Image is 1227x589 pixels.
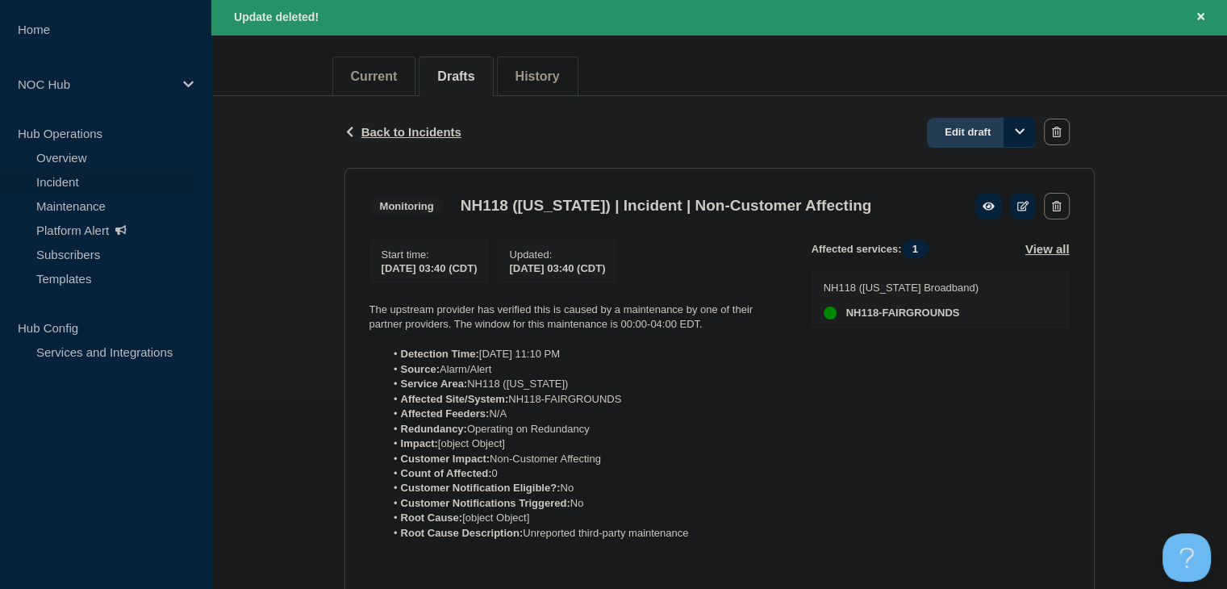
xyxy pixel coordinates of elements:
[401,437,438,449] strong: Impact:
[385,392,786,407] li: NH118-FAIRGROUNDS
[461,197,872,215] h3: NH118 ([US_STATE]) | Incident | Non-Customer Affecting
[812,240,937,258] span: Affected services:
[401,393,509,405] strong: Affected Site/System:
[824,307,837,320] div: up
[385,422,786,437] li: Operating on Redundancy
[509,249,605,261] p: Updated :
[1004,118,1036,147] button: Options
[385,362,786,377] li: Alarm/Alert
[824,282,979,294] p: NH118 ([US_STATE] Broadband)
[401,482,561,494] strong: Customer Notification Eligible?:
[385,481,786,495] li: No
[344,125,461,139] button: Back to Incidents
[509,261,605,274] div: [DATE] 03:40 (CDT)
[385,466,786,481] li: 0
[234,10,319,23] span: Update deleted!
[361,125,461,139] span: Back to Incidents
[385,452,786,466] li: Non-Customer Affecting
[515,69,560,84] button: History
[351,69,398,84] button: Current
[369,197,444,215] span: Monitoring
[369,303,786,332] p: The upstream provider has verified this is caused by a maintenance by one of their partner provid...
[385,437,786,451] li: [object Object]
[401,497,570,509] strong: Customer Notifications Triggered:
[385,377,786,391] li: NH118 ([US_STATE])
[401,423,467,435] strong: Redundancy:
[437,69,474,84] button: Drafts
[401,453,490,465] strong: Customer Impact:
[385,511,786,525] li: [object Object]
[401,512,463,524] strong: Root Cause:
[401,363,440,375] strong: Source:
[18,77,173,91] p: NOC Hub
[382,249,478,261] p: Start time :
[902,240,929,258] span: 1
[1162,533,1211,582] iframe: Help Scout Beacon - Open
[401,378,468,390] strong: Service Area:
[927,118,1036,148] a: Edit draft
[382,262,478,274] span: [DATE] 03:40 (CDT)
[1025,240,1070,258] button: View all
[385,347,786,361] li: [DATE] 11:10 PM
[401,467,492,479] strong: Count of Affected:
[846,307,960,320] span: NH118-FAIRGROUNDS
[385,526,786,541] li: Unreported third-party maintenance
[401,527,524,539] strong: Root Cause Description:
[385,407,786,421] li: N/A
[401,348,479,360] strong: Detection Time:
[401,407,490,420] strong: Affected Feeders:
[385,496,786,511] li: No
[1191,8,1211,27] button: Close banner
